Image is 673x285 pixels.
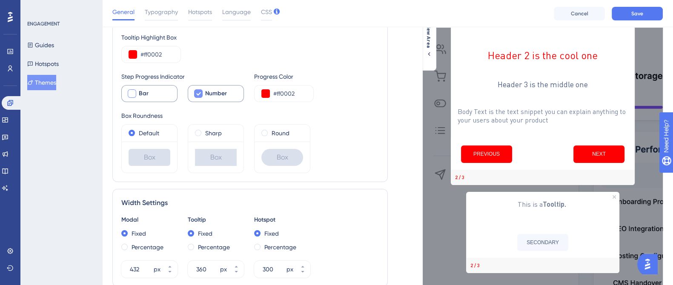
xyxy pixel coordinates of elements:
div: px [154,264,160,274]
label: Sharp [205,128,222,138]
h2: Header 2 is the cool one [458,49,628,62]
label: Percentage [198,242,230,252]
p: This is a [473,199,613,210]
h3: Header 3 is the middle one [458,80,628,89]
p: Body Text is the text snippet you can explain anything to your users about your product [458,107,628,124]
label: Default [139,128,159,138]
div: Modal [121,215,178,225]
div: Step 2 of 3 [470,262,480,269]
button: Hotspots [27,56,59,71]
div: px [220,264,227,274]
span: Hotspots [188,7,212,17]
label: Percentage [264,242,296,252]
span: Bar [139,88,149,99]
span: Number [205,88,227,99]
button: SECONDARY [517,234,568,251]
input: px [263,264,285,274]
label: Percentage [132,242,163,252]
div: Step 2 of 3 [455,174,464,181]
label: Fixed [264,228,279,239]
div: Footer [466,258,619,273]
div: Hotspot [254,215,310,225]
button: px [295,261,310,269]
div: Tooltip Highlight Box [121,32,379,43]
span: Cancel [571,10,588,17]
span: Need Help? [20,2,53,12]
button: Guides [27,37,54,53]
div: Progress Color [254,71,314,82]
span: Typography [145,7,178,17]
div: ENGAGEMENT [27,20,60,27]
div: Width Settings [121,198,379,208]
button: px [295,269,310,278]
button: Themes [27,75,56,90]
iframe: UserGuiding AI Assistant Launcher [637,251,663,277]
button: px [229,261,244,269]
div: Box [261,149,303,166]
input: px [130,264,152,274]
label: Fixed [198,228,212,239]
div: Footer [451,170,635,185]
div: Tooltip [188,215,244,225]
button: px [162,269,178,278]
input: px [196,264,218,274]
button: px [229,269,244,278]
b: Tooltip. [543,200,566,208]
button: Next [573,145,624,163]
div: Box [129,149,170,166]
label: Round [272,128,289,138]
div: px [286,264,293,274]
div: Box Roundness [121,111,379,121]
button: Cancel [554,7,605,20]
button: Previous [461,145,512,163]
span: General [112,7,135,17]
button: px [162,261,178,269]
div: Close Preview [613,195,616,199]
div: Step Progress Indicator [121,71,244,82]
button: Save [612,7,663,20]
div: Box [195,149,237,166]
span: Language [222,7,251,17]
label: Fixed [132,228,146,239]
span: CSS [261,7,272,17]
span: Save [631,10,643,17]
